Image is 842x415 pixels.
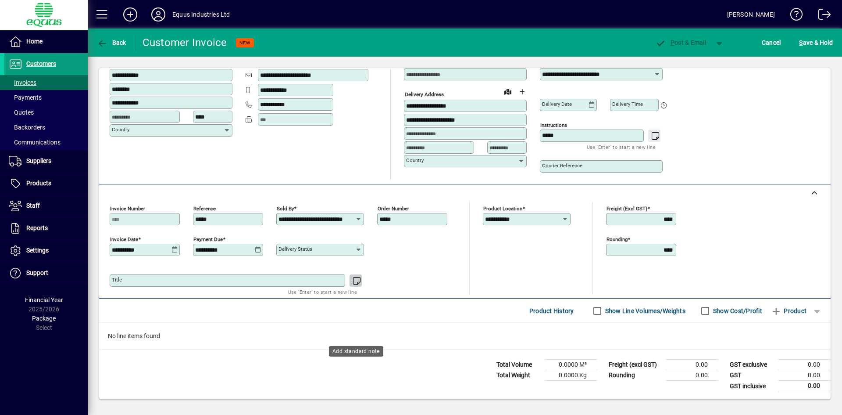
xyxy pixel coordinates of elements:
[26,38,43,45] span: Home
[483,206,522,212] mat-label: Product location
[501,84,515,98] a: View on map
[4,90,88,105] a: Payments
[221,54,235,68] button: Copy to Delivery address
[378,206,409,212] mat-label: Order number
[26,269,48,276] span: Support
[97,39,126,46] span: Back
[771,304,806,318] span: Product
[666,370,718,381] td: 0.00
[95,35,128,51] button: Back
[25,296,63,303] span: Financial Year
[99,323,831,350] div: No line items found
[799,36,833,50] span: ave & Hold
[778,370,831,381] td: 0.00
[603,307,685,315] label: Show Line Volumes/Weights
[26,60,56,67] span: Customers
[9,124,45,131] span: Backorders
[26,157,51,164] span: Suppliers
[711,307,762,315] label: Show Cost/Profit
[767,303,811,319] button: Product
[760,35,783,51] button: Cancel
[143,36,227,50] div: Customer Invoice
[88,35,136,51] app-page-header-button: Back
[26,202,40,209] span: Staff
[542,162,582,169] mat-label: Courier Reference
[329,346,383,357] div: Add standard note
[4,217,88,239] a: Reports
[193,206,216,212] mat-label: Reference
[116,7,144,22] button: Add
[9,109,34,116] span: Quotes
[112,277,122,283] mat-label: Title
[193,236,223,242] mat-label: Payment due
[4,120,88,135] a: Backorders
[799,39,803,46] span: S
[110,206,145,212] mat-label: Invoice number
[607,206,647,212] mat-label: Freight (excl GST)
[542,101,572,107] mat-label: Delivery date
[666,360,718,370] td: 0.00
[26,247,49,254] span: Settings
[545,360,597,370] td: 0.0000 M³
[812,2,831,30] a: Logout
[515,85,529,99] button: Choose address
[277,206,294,212] mat-label: Sold by
[4,173,88,195] a: Products
[144,7,172,22] button: Profile
[492,360,545,370] td: Total Volume
[9,139,61,146] span: Communications
[784,2,803,30] a: Knowledge Base
[492,370,545,381] td: Total Weight
[797,35,835,51] button: Save & Hold
[612,101,643,107] mat-label: Delivery time
[4,150,88,172] a: Suppliers
[4,31,88,53] a: Home
[278,246,312,252] mat-label: Delivery status
[655,39,706,46] span: ost & Email
[725,370,778,381] td: GST
[671,39,674,46] span: P
[4,75,88,90] a: Invoices
[725,381,778,392] td: GST inclusive
[762,36,781,50] span: Cancel
[526,303,578,319] button: Product History
[239,40,250,46] span: NEW
[529,304,574,318] span: Product History
[4,262,88,284] a: Support
[587,142,656,152] mat-hint: Use 'Enter' to start a new line
[604,360,666,370] td: Freight (excl GST)
[607,236,628,242] mat-label: Rounding
[545,370,597,381] td: 0.0000 Kg
[651,35,710,51] button: Post & Email
[112,126,129,133] mat-label: Country
[172,7,230,22] div: Equus Industries Ltd
[32,315,56,322] span: Package
[288,287,357,297] mat-hint: Use 'Enter' to start a new line
[406,157,424,163] mat-label: Country
[4,135,88,150] a: Communications
[604,370,666,381] td: Rounding
[778,360,831,370] td: 0.00
[778,381,831,392] td: 0.00
[26,224,48,231] span: Reports
[4,105,88,120] a: Quotes
[26,180,51,187] span: Products
[727,7,775,22] div: [PERSON_NAME]
[4,195,88,217] a: Staff
[4,240,88,262] a: Settings
[540,122,567,128] mat-label: Instructions
[110,236,138,242] mat-label: Invoice date
[9,94,42,101] span: Payments
[9,79,36,86] span: Invoices
[725,360,778,370] td: GST exclusive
